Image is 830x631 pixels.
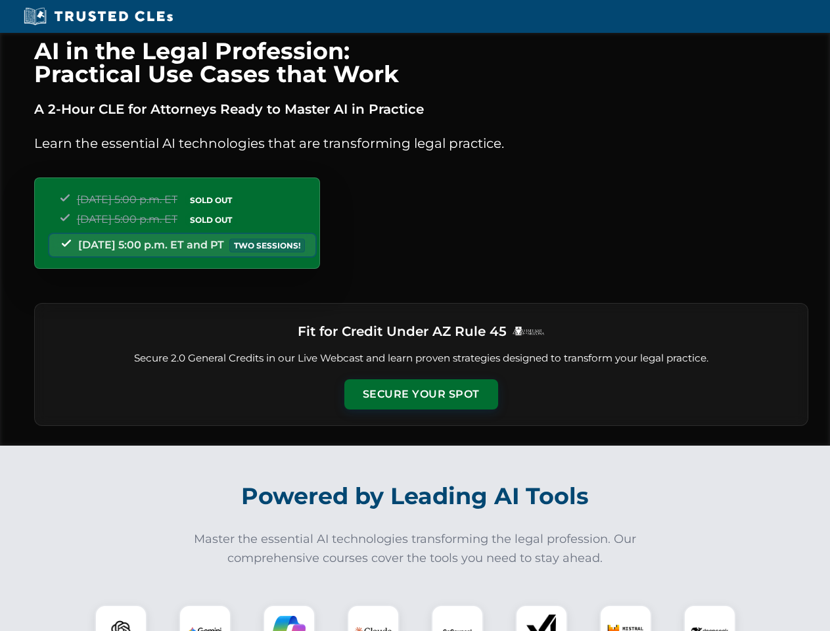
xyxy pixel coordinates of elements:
[34,99,808,120] p: A 2-Hour CLE for Attorneys Ready to Master AI in Practice
[298,319,507,343] h3: Fit for Credit Under AZ Rule 45
[185,193,237,207] span: SOLD OUT
[512,326,545,336] img: Logo
[51,351,792,366] p: Secure 2.0 General Credits in our Live Webcast and learn proven strategies designed to transform ...
[34,133,808,154] p: Learn the essential AI technologies that are transforming legal practice.
[185,530,645,568] p: Master the essential AI technologies transforming the legal profession. Our comprehensive courses...
[34,39,808,85] h1: AI in the Legal Profession: Practical Use Cases that Work
[77,193,177,206] span: [DATE] 5:00 p.m. ET
[51,473,779,519] h2: Powered by Leading AI Tools
[185,213,237,227] span: SOLD OUT
[344,379,498,409] button: Secure Your Spot
[77,213,177,225] span: [DATE] 5:00 p.m. ET
[20,7,177,26] img: Trusted CLEs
